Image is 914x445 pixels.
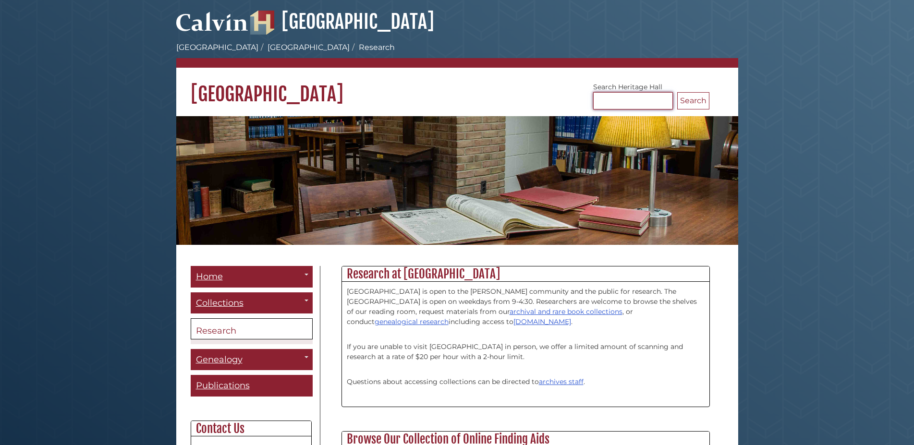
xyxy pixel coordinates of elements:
h1: [GEOGRAPHIC_DATA] [176,68,738,106]
a: Collections [191,292,313,314]
li: Research [350,42,395,53]
p: If you are unable to visit [GEOGRAPHIC_DATA] in person, we offer a limited amount of scanning and... [347,332,705,362]
a: genealogical research [375,317,449,326]
a: archival and rare book collections [510,307,622,316]
a: [GEOGRAPHIC_DATA] [176,43,258,52]
a: [DOMAIN_NAME] [513,317,571,326]
button: Search [677,92,709,109]
span: Genealogy [196,354,243,365]
span: Publications [196,380,250,391]
p: Questions about accessing collections can be directed to . [347,367,705,397]
a: Research [191,318,313,339]
p: [GEOGRAPHIC_DATA] is open to the [PERSON_NAME] community and the public for research. The [GEOGRA... [347,287,705,327]
a: archives staff [539,377,584,386]
a: Genealogy [191,349,313,371]
span: Collections [196,298,244,308]
a: Calvin University [176,22,248,31]
a: [GEOGRAPHIC_DATA] [250,10,434,34]
a: [GEOGRAPHIC_DATA] [268,43,350,52]
h2: Contact Us [191,421,311,436]
img: Calvin [176,8,248,35]
nav: breadcrumb [176,42,738,68]
span: Home [196,271,223,282]
img: Hekman Library Logo [250,11,274,35]
a: Home [191,266,313,288]
span: Research [196,325,236,336]
h2: Research at [GEOGRAPHIC_DATA] [342,266,709,282]
a: Publications [191,375,313,397]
